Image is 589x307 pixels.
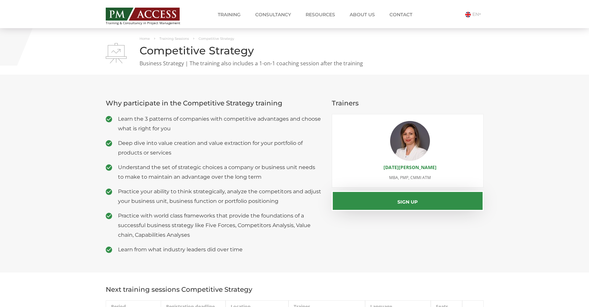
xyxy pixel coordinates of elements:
a: EN [465,11,484,17]
span: Learn the 3 patterns of companies with competitive advantages and choose what is right for you [118,114,322,133]
h3: Next training sessions Competitive Strategy [106,286,484,293]
a: Contact [384,8,417,21]
a: Consultancy [250,8,296,21]
h1: Competitive Strategy [106,45,484,56]
span: Understand the set of strategic choices a company or business unit needs to make to maintain an a... [118,162,322,182]
a: Home [140,36,150,41]
a: About us [345,8,380,21]
span: Competitive Strategy [199,36,234,41]
a: Training Sessions [159,36,189,41]
a: [DATE][PERSON_NAME] [383,164,437,170]
img: Competitive Strategy [106,43,127,63]
button: Sign up [332,191,484,211]
h3: Why participate in the Competitive Strategy training [106,99,322,107]
a: Training & Consultancy in Project Management [106,6,193,25]
span: Learn from what industry leaders did over time [118,245,322,254]
a: Training [213,8,246,21]
p: Business Strategy | The training also includes a 1-on-1 coaching session after the training [106,60,484,67]
h3: Trainers [332,99,484,107]
span: Training & Consultancy in Project Management [106,21,193,25]
img: PM ACCESS - Echipa traineri si consultanti certificati PMP: Narciss Popescu, Mihai Olaru, Monica ... [106,8,180,21]
span: Practice your ability to think strategically, analyze the competitors and adjust your business un... [118,187,322,206]
span: Practice with world class frameworks that provide the foundations of a successful business strate... [118,211,322,240]
img: Engleza [465,12,471,18]
span: MBA, PMP, CMMI ATM [389,175,431,180]
span: Deep dive into value creation and value extraction for your portfolio of products or services [118,138,322,157]
a: Resources [301,8,340,21]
